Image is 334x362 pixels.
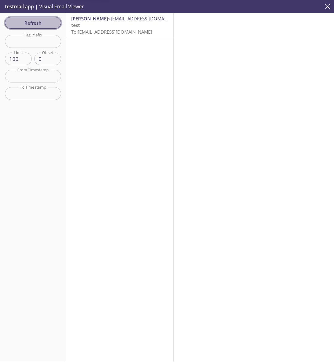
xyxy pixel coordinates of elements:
span: Refresh [10,19,56,27]
button: Refresh [5,17,61,29]
span: To: [EMAIL_ADDRESS][DOMAIN_NAME] [71,29,152,35]
span: testmail [5,3,24,10]
span: test [71,22,80,28]
div: [PERSON_NAME]<[EMAIL_ADDRESS][DOMAIN_NAME]>testTo:[EMAIL_ADDRESS][DOMAIN_NAME] [66,13,173,38]
span: <[EMAIL_ADDRESS][DOMAIN_NAME]> [108,15,188,22]
span: [PERSON_NAME] [71,15,108,22]
nav: emails [66,13,173,38]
